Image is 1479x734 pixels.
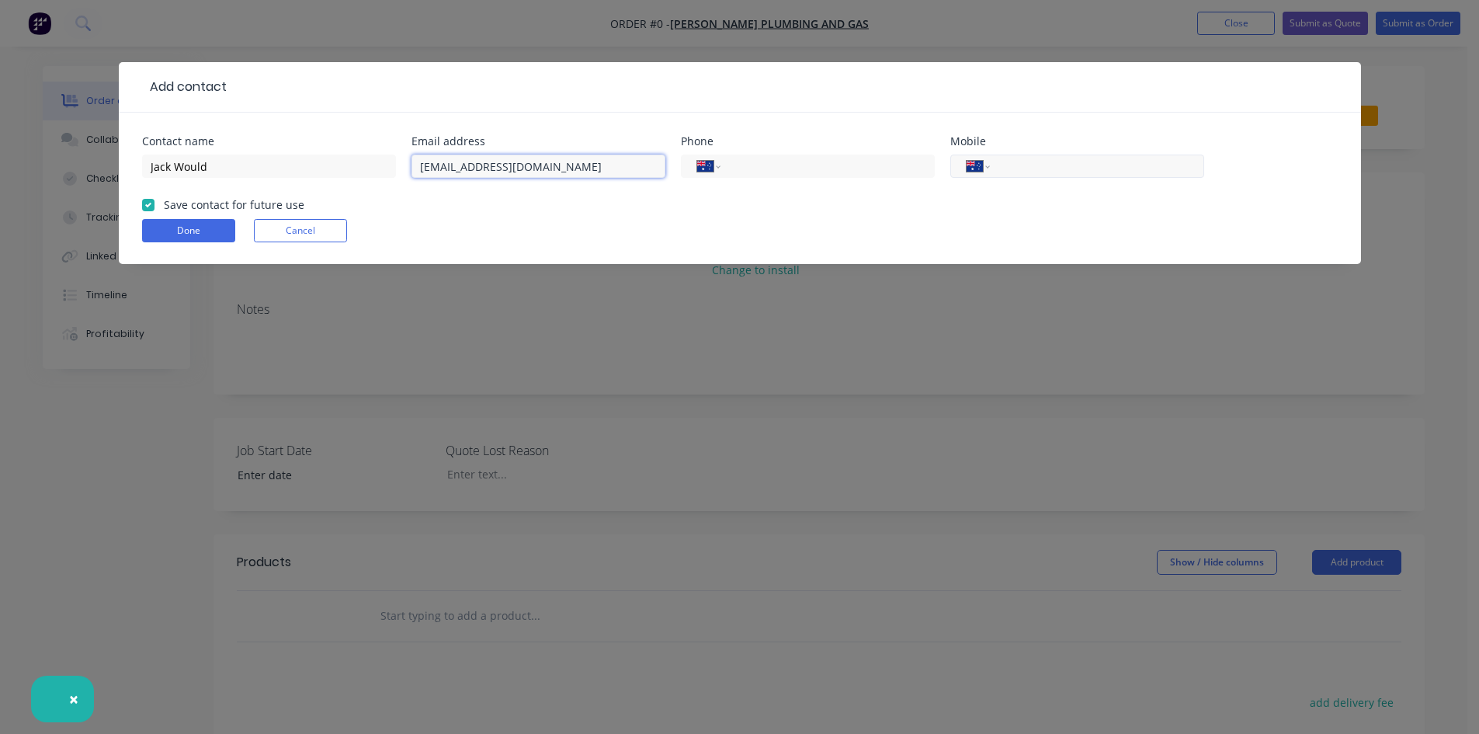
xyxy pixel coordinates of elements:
[142,136,396,147] div: Contact name
[950,136,1204,147] div: Mobile
[69,688,78,710] span: ×
[142,78,227,96] div: Add contact
[681,136,935,147] div: Phone
[54,680,94,718] button: Close
[142,219,235,242] button: Done
[254,219,347,242] button: Cancel
[411,136,665,147] div: Email address
[164,197,304,213] label: Save contact for future use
